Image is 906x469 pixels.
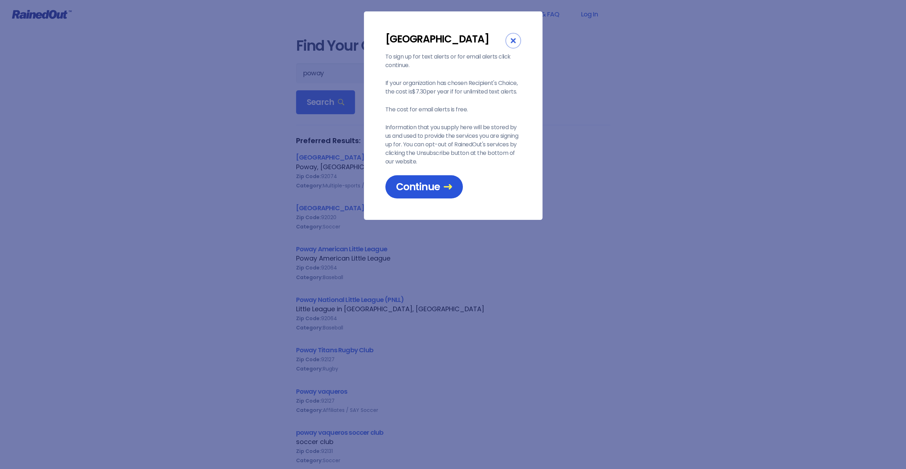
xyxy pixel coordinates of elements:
[396,181,452,193] span: Continue
[505,33,521,49] div: Close
[385,33,505,45] div: [GEOGRAPHIC_DATA]
[385,79,521,96] p: If your organization has chosen Recipient's Choice, the cost is $7.30 per year if for unlimited t...
[385,105,521,114] p: The cost for email alerts is free.
[385,52,521,70] p: To sign up for text alerts or for email alerts click continue.
[385,123,521,166] p: Information that you supply here will be stored by us and used to provide the services you are si...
